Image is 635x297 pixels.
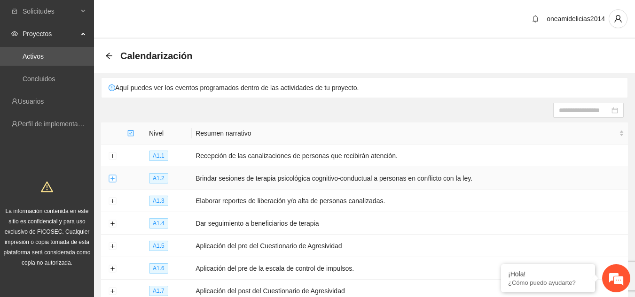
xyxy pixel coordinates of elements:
span: eye [11,30,18,37]
th: Resumen narrativo [192,122,628,145]
th: Nivel [145,122,192,145]
a: Usuarios [18,98,44,105]
button: user [609,9,627,28]
span: Calendarización [120,48,192,63]
textarea: Escriba su mensaje y pulse “Intro” [5,198,179,230]
div: Back [105,52,113,60]
td: Aplicación del pre del Cuestionario de Agresividad [192,235,628,257]
a: Activos [23,53,44,60]
button: Expand row [109,175,116,183]
span: bell [528,15,542,23]
div: Chatee con nosotros ahora [49,48,158,60]
span: A1.4 [149,218,168,228]
span: A1.1 [149,151,168,161]
button: Expand row [109,265,116,273]
div: Aquí puedes ver los eventos programados dentro de las actividades de tu proyecto. [102,78,627,98]
span: Resumen narrativo [196,128,617,138]
button: Expand row [109,243,116,250]
td: Dar seguimiento a beneficiarios de terapia [192,212,628,235]
a: Concluidos [23,75,55,83]
span: user [609,15,627,23]
span: A1.3 [149,196,168,206]
button: bell [528,11,543,26]
a: Perfil de implementadora [18,120,91,128]
span: La información contenida en este sitio es confidencial y para uso exclusivo de FICOSEC. Cualquier... [4,208,91,266]
span: A1.7 [149,286,168,296]
button: Expand row [109,152,116,160]
div: Minimizar ventana de chat en vivo [154,5,177,27]
td: Recepción de las canalizaciones de personas que recibirán atención. [192,145,628,167]
span: A1.2 [149,173,168,183]
span: Proyectos [23,24,78,43]
button: Expand row [109,198,116,205]
p: ¿Cómo puedo ayudarte? [508,279,588,286]
button: Expand row [109,288,116,295]
span: check-square [127,130,134,137]
span: A1.6 [149,263,168,274]
span: inbox [11,8,18,15]
button: Expand row [109,220,116,228]
td: Elaborar reportes de liberación y/o alta de personas canalizadas. [192,190,628,212]
td: Brindar sesiones de terapia psicológica cognitivo-conductual a personas en conflicto con la ley. [192,167,628,190]
span: Solicitudes [23,2,78,21]
span: arrow-left [105,52,113,60]
div: ¡Hola! [508,270,588,278]
span: A1.5 [149,241,168,251]
td: Aplicación del pre de la escala de control de impulsos. [192,257,628,280]
span: warning [41,181,53,193]
span: oneamidelicias2014 [547,15,605,23]
span: exclamation-circle [109,84,115,91]
span: Estamos en línea. [55,96,130,190]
